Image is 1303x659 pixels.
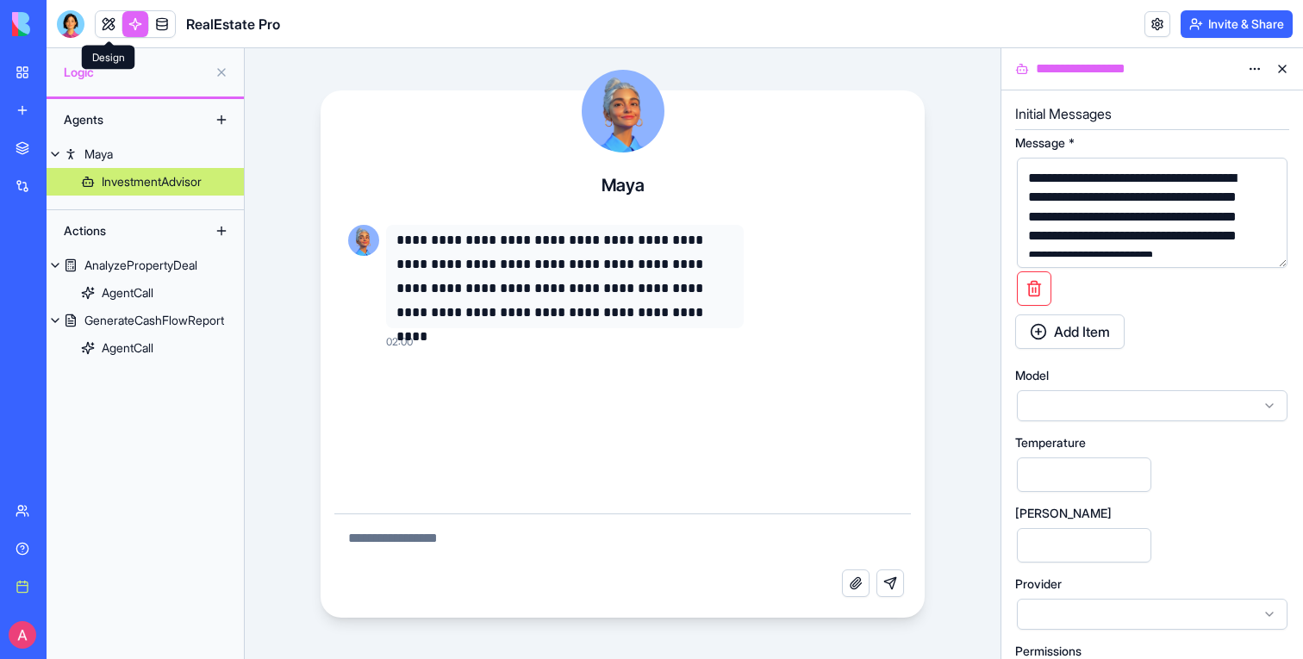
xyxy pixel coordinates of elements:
a: InvestmentAdvisor [47,168,244,196]
img: Maya_ffduhp.png [348,225,379,256]
img: logo [12,12,119,36]
div: Agents [55,106,193,134]
a: Maya [47,140,244,168]
span: Message [1015,137,1065,149]
span: 02:00 [386,335,413,349]
div: AnalyzePropertyDeal [84,257,197,274]
div: GenerateCashFlowReport [84,312,224,329]
a: AnalyzePropertyDeal [47,252,244,279]
a: AgentCall [47,334,244,362]
button: Remove [1017,271,1051,306]
div: InvestmentAdvisor [102,173,202,190]
span: Model [1015,370,1049,382]
span: [PERSON_NAME] [1015,507,1112,519]
span: Temperature [1015,437,1086,449]
h1: RealEstate Pro [186,14,280,34]
span: Provider [1015,578,1062,590]
div: Design [82,46,135,70]
span: Logic [64,64,208,81]
a: GenerateCashFlowReport [47,307,244,334]
div: Actions [55,217,193,245]
button: Invite & Share [1181,10,1293,38]
a: AgentCall [47,279,244,307]
div: AgentCall [102,284,153,302]
div: AgentCall [102,339,153,357]
h4: Maya [602,173,645,197]
div: Maya [84,146,113,163]
button: Add Item [1015,314,1125,349]
span: Permissions [1015,645,1082,657]
img: ACg8ocLT_HEbFpYoiIXW9lFkZSSbJ0D_Y00W7qrhWdCOPhLuIYRfO-Q=s96-c [9,621,36,649]
h5: Initial Messages [1015,103,1289,124]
